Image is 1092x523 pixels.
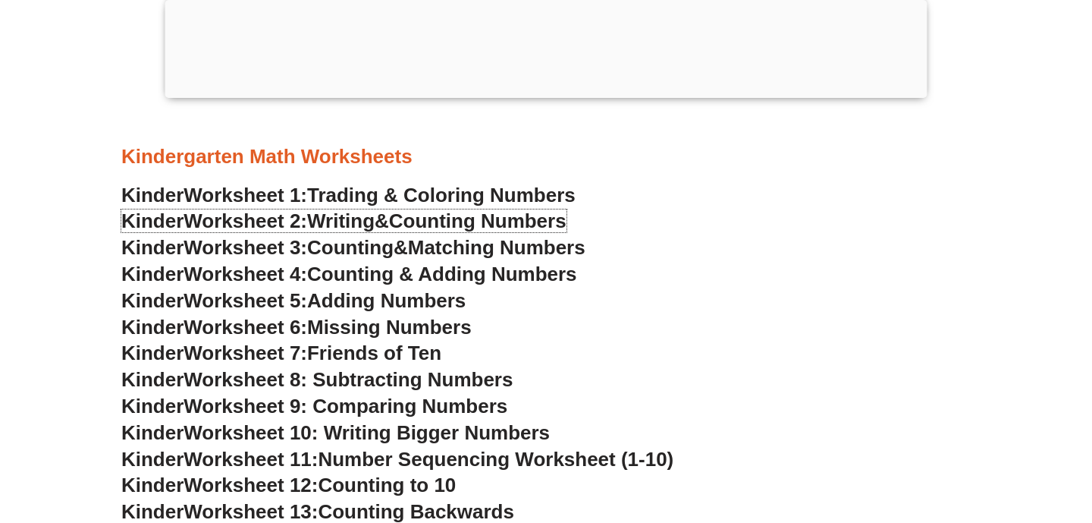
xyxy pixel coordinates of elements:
span: Worksheet 6: [184,316,307,339]
span: Kinder [121,289,184,312]
span: Worksheet 5: [184,289,307,312]
span: Worksheet 7: [184,342,307,364]
span: Kinder [121,316,184,339]
span: Counting & Adding Numbers [307,263,577,285]
span: Counting Numbers [389,210,566,232]
span: Kinder [121,342,184,364]
span: Worksheet 13: [184,500,318,523]
span: Number Sequencing Worksheet (1-10) [318,448,673,471]
span: Worksheet 4: [184,263,307,285]
a: KinderWorksheet 3:Counting&Matching Numbers [121,236,585,259]
span: Kinder [121,395,184,417]
span: Kinder [121,368,184,391]
span: Matching Numbers [408,236,585,259]
iframe: Chat Widget [832,351,1092,523]
h3: Kindergarten Math Worksheets [121,144,971,170]
span: Kinder [121,236,184,259]
a: KinderWorksheet 8: Subtracting Numbers [121,368,513,391]
span: Kinder [121,474,184,496]
span: Counting Backwards [318,500,513,523]
a: KinderWorksheet 6:Missing Numbers [121,316,472,339]
span: Worksheet 10: Writing Bigger Numbers [184,421,550,444]
span: Writing [307,210,375,232]
span: Kinder [121,500,184,523]
a: KinderWorksheet 10: Writing Bigger Numbers [121,421,550,444]
span: Friends of Ten [307,342,441,364]
span: Adding Numbers [307,289,466,312]
span: Trading & Coloring Numbers [307,184,576,206]
span: Counting [307,236,394,259]
a: KinderWorksheet 7:Friends of Ten [121,342,441,364]
span: Worksheet 9: Comparing Numbers [184,395,507,417]
span: Worksheet 11: [184,448,318,471]
a: KinderWorksheet 5:Adding Numbers [121,289,466,312]
span: Worksheet 8: Subtracting Numbers [184,368,513,391]
span: Kinder [121,210,184,232]
span: Worksheet 3: [184,236,307,259]
span: Kinder [121,421,184,444]
span: Kinder [121,263,184,285]
a: KinderWorksheet 2:Writing&Counting Numbers [121,210,566,232]
span: Kinder [121,184,184,206]
span: Worksheet 12: [184,474,318,496]
a: KinderWorksheet 4:Counting & Adding Numbers [121,263,577,285]
a: KinderWorksheet 9: Comparing Numbers [121,395,507,417]
span: Worksheet 1: [184,184,307,206]
span: Worksheet 2: [184,210,307,232]
span: Missing Numbers [307,316,472,339]
span: Kinder [121,448,184,471]
span: Counting to 10 [318,474,456,496]
a: KinderWorksheet 1:Trading & Coloring Numbers [121,184,576,206]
